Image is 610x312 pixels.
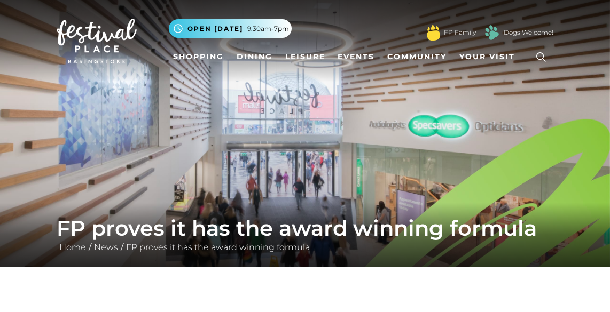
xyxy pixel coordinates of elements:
span: 9.30am-7pm [247,24,289,34]
a: Community [383,47,451,67]
a: News [91,242,121,252]
span: Your Visit [459,51,515,62]
button: Open [DATE] 9.30am-7pm [169,19,292,38]
a: Leisure [281,47,330,67]
a: Dogs Welcome! [504,28,553,37]
div: / / [49,215,561,254]
a: FP proves it has the award winning formula [123,242,312,252]
span: Open [DATE] [187,24,243,34]
a: Your Visit [455,47,525,67]
img: Festival Place Logo [57,19,137,63]
h1: FP proves it has the award winning formula [57,215,553,241]
a: Dining [232,47,277,67]
a: FP Family [444,28,476,37]
a: Events [333,47,379,67]
a: Shopping [169,47,228,67]
a: Home [57,242,89,252]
